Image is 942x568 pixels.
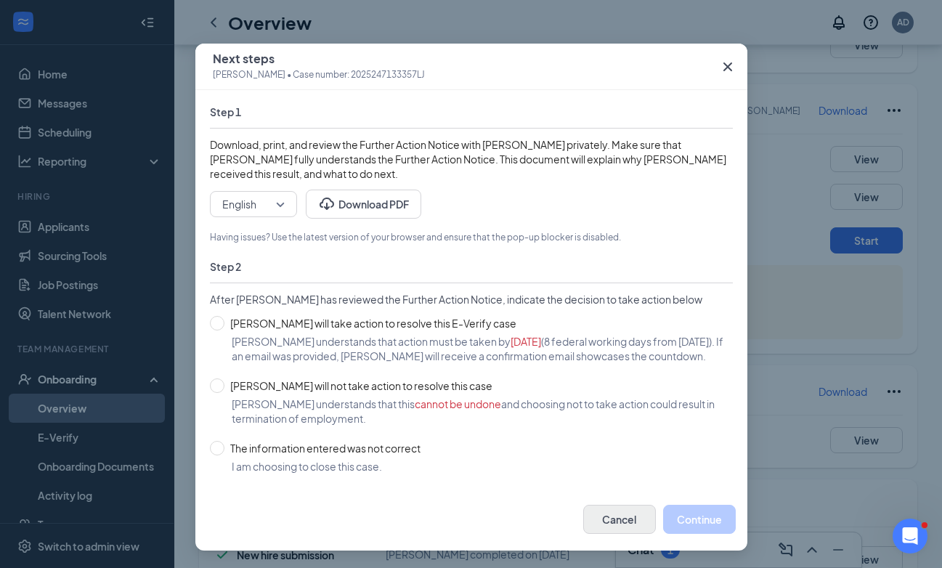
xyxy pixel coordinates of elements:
span: [PERSON_NAME] • Case number: 2025247133357LJ [213,68,425,82]
span: The information entered was not correct [224,440,426,456]
iframe: Intercom live chat [893,519,927,553]
span: Download, print, and review the Further Action Notice with [PERSON_NAME] privately. Make sure tha... [210,137,733,181]
svg: Cross [719,58,736,76]
span: [PERSON_NAME] understands that this [232,397,415,410]
span: [PERSON_NAME] will take action to resolve this E-Verify case [224,315,522,331]
span: [DATE] [511,335,541,348]
button: Cancel [583,505,656,534]
span: Next steps [213,52,425,66]
span: Step 1 [210,105,733,119]
span: English [222,193,256,215]
span: [PERSON_NAME] understands that action must be taken by [232,335,511,348]
span: After [PERSON_NAME] has reviewed the Further Action Notice, indicate the decision to take action ... [210,292,733,307]
span: Having issues? Use the latest version of your browser and ensure that the pop-up blocker is disab... [210,230,733,245]
span: [PERSON_NAME] will not take action to resolve this case [224,378,498,394]
span: I am choosing to close this case. [232,460,382,473]
span: Step 2 [210,259,733,274]
span: cannot be undone [415,397,501,410]
button: Continue [663,505,736,534]
button: Close [708,44,747,90]
button: DownloadDownload PDF [306,190,421,219]
svg: Download [318,195,336,213]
